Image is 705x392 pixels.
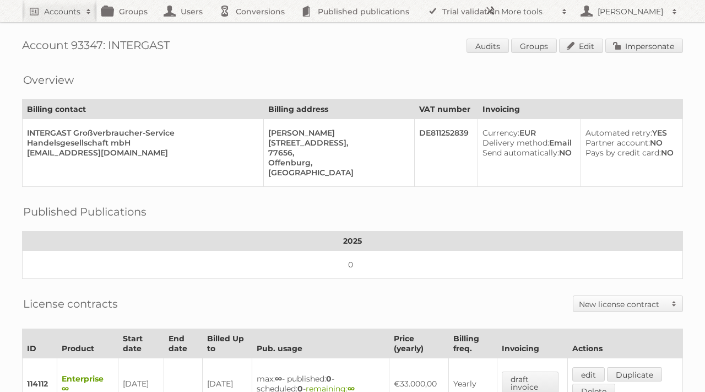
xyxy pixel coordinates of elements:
th: ID [23,329,57,358]
a: Duplicate [607,367,662,382]
div: [EMAIL_ADDRESS][DOMAIN_NAME] [27,148,254,158]
td: DE811252839 [414,119,478,187]
a: Impersonate [605,39,683,53]
span: Currency: [482,128,519,138]
th: Actions [568,329,683,358]
td: 0 [23,251,683,279]
div: [PERSON_NAME][STREET_ADDRESS], [268,128,405,148]
a: New license contract [573,296,682,312]
th: 2025 [23,232,683,251]
strong: ∞ [275,374,282,384]
a: Edit [559,39,603,53]
div: 77656, [268,148,405,158]
th: Billed Up to [202,329,252,358]
div: EUR [482,128,572,138]
th: Billing contact [23,100,264,119]
th: Price (yearly) [389,329,449,358]
th: Billing address [263,100,414,119]
th: VAT number [414,100,478,119]
div: NO [585,138,674,148]
a: Groups [511,39,557,53]
th: Product [57,329,118,358]
th: Invoicing [478,100,682,119]
th: Pub. usage [252,329,389,358]
div: YES [585,128,674,138]
span: Send automatically: [482,148,559,158]
h2: License contracts [23,296,118,312]
h2: Published Publications [23,203,147,220]
th: Start date [118,329,164,358]
th: Invoicing [497,329,567,358]
th: End date [164,329,202,358]
h2: Overview [23,72,74,88]
span: Automated retry: [585,128,652,138]
a: Audits [467,39,509,53]
span: Pays by credit card: [585,148,661,158]
span: Partner account: [585,138,650,148]
h2: Accounts [44,6,80,17]
span: Toggle [666,296,682,312]
div: INTERGAST Großverbraucher-Service Handelsgesellschaft mbH [27,128,254,148]
th: Billing freq. [449,329,497,358]
h2: New license contract [579,299,666,310]
div: Email [482,138,572,148]
strong: 0 [326,374,332,384]
div: Offenburg, [268,158,405,168]
div: NO [482,148,572,158]
div: [GEOGRAPHIC_DATA] [268,168,405,178]
h1: Account 93347: INTERGAST [22,39,683,55]
h2: [PERSON_NAME] [595,6,666,17]
h2: More tools [501,6,556,17]
span: Delivery method: [482,138,549,148]
a: edit [572,367,605,382]
div: NO [585,148,674,158]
